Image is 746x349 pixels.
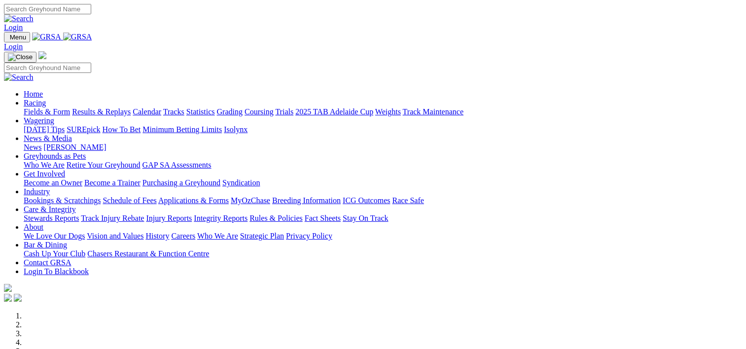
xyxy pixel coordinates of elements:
[24,116,54,125] a: Wagering
[197,232,238,240] a: Who We Are
[24,178,82,187] a: Become an Owner
[24,241,67,249] a: Bar & Dining
[24,205,76,213] a: Care & Integrity
[14,294,22,302] img: twitter.svg
[87,249,209,258] a: Chasers Restaurant & Function Centre
[145,232,169,240] a: History
[24,125,65,134] a: [DATE] Tips
[286,232,332,240] a: Privacy Policy
[63,33,92,41] img: GRSA
[146,214,192,222] a: Injury Reports
[231,196,270,205] a: MyOzChase
[32,33,61,41] img: GRSA
[171,232,195,240] a: Careers
[38,51,46,59] img: logo-grsa-white.png
[103,196,156,205] a: Schedule of Fees
[43,143,106,151] a: [PERSON_NAME]
[245,107,274,116] a: Coursing
[24,214,79,222] a: Stewards Reports
[24,107,742,116] div: Racing
[186,107,215,116] a: Statistics
[24,249,85,258] a: Cash Up Your Club
[24,107,70,116] a: Fields & Form
[67,161,141,169] a: Retire Your Greyhound
[4,63,91,73] input: Search
[295,107,373,116] a: 2025 TAB Adelaide Cup
[4,32,30,42] button: Toggle navigation
[24,232,85,240] a: We Love Our Dogs
[4,73,34,82] img: Search
[142,178,220,187] a: Purchasing a Greyhound
[67,125,100,134] a: SUREpick
[72,107,131,116] a: Results & Replays
[24,258,71,267] a: Contact GRSA
[24,99,46,107] a: Racing
[4,52,36,63] button: Toggle navigation
[8,53,33,61] img: Close
[24,249,742,258] div: Bar & Dining
[81,214,144,222] a: Track Injury Rebate
[133,107,161,116] a: Calendar
[24,161,65,169] a: Who We Are
[4,284,12,292] img: logo-grsa-white.png
[10,34,26,41] span: Menu
[24,152,86,160] a: Greyhounds as Pets
[163,107,184,116] a: Tracks
[4,14,34,23] img: Search
[240,232,284,240] a: Strategic Plan
[24,143,742,152] div: News & Media
[87,232,143,240] a: Vision and Values
[375,107,401,116] a: Weights
[222,178,260,187] a: Syndication
[24,267,89,276] a: Login To Blackbook
[158,196,229,205] a: Applications & Forms
[142,125,222,134] a: Minimum Betting Limits
[103,125,141,134] a: How To Bet
[142,161,212,169] a: GAP SA Assessments
[4,294,12,302] img: facebook.svg
[272,196,341,205] a: Breeding Information
[305,214,341,222] a: Fact Sheets
[24,232,742,241] div: About
[24,143,41,151] a: News
[249,214,303,222] a: Rules & Policies
[403,107,463,116] a: Track Maintenance
[24,170,65,178] a: Get Involved
[84,178,141,187] a: Become a Trainer
[217,107,243,116] a: Grading
[275,107,293,116] a: Trials
[24,187,50,196] a: Industry
[392,196,424,205] a: Race Safe
[24,223,43,231] a: About
[24,161,742,170] div: Greyhounds as Pets
[224,125,248,134] a: Isolynx
[24,178,742,187] div: Get Involved
[24,90,43,98] a: Home
[343,196,390,205] a: ICG Outcomes
[4,23,23,32] a: Login
[24,214,742,223] div: Care & Integrity
[194,214,248,222] a: Integrity Reports
[24,196,742,205] div: Industry
[24,125,742,134] div: Wagering
[24,196,101,205] a: Bookings & Scratchings
[24,134,72,142] a: News & Media
[4,42,23,51] a: Login
[4,4,91,14] input: Search
[343,214,388,222] a: Stay On Track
